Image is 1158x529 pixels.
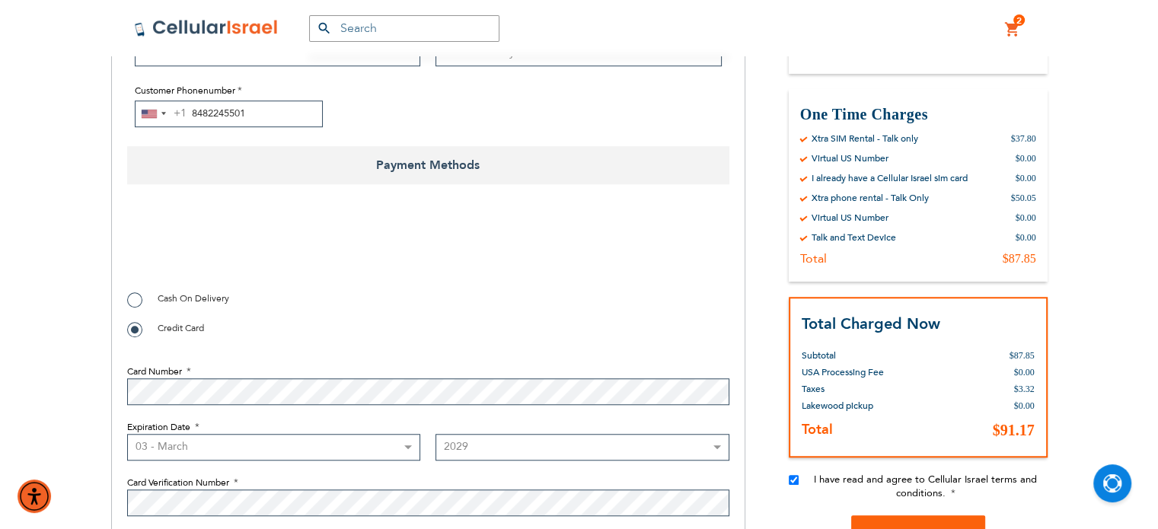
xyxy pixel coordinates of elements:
span: $0.00 [1014,367,1035,378]
span: USA Processing Fee [802,366,884,378]
div: Xtra SIM Rental - Talk only [812,132,918,145]
div: $0.00 [1016,212,1036,224]
strong: Total Charged Now [802,314,940,334]
div: $37.80 [1011,132,1036,145]
div: Accessibility Menu [18,480,51,513]
div: Virtual US Number [812,152,888,164]
span: I have read and agree to Cellular Israel terms and conditions. [814,473,1037,500]
div: Virtual US Number [812,212,888,224]
span: $91.17 [993,422,1035,438]
strong: Total [802,420,833,439]
div: $0.00 [1016,231,1036,244]
span: $3.32 [1014,384,1035,394]
input: e.g. 201-555-0123 [135,100,323,127]
span: Cash On Delivery [158,292,229,304]
span: Expiration Date [127,421,190,433]
span: Card Number [127,365,182,378]
div: +1 [174,104,187,123]
input: Search [309,15,499,42]
th: Subtotal [802,336,920,364]
span: Payment Methods [127,146,729,184]
div: Xtra phone rental - Talk Only [812,192,929,204]
a: 2 [1004,21,1021,39]
span: Card Verification Number [127,476,229,489]
div: Total [800,251,827,266]
div: $0.00 [1016,172,1036,184]
span: $0.00 [1014,400,1035,411]
span: Customer Phonenumber [135,84,235,97]
span: $87.85 [1010,350,1035,361]
th: Taxes [802,381,920,397]
span: Lakewood pickup [802,400,873,412]
span: 2 [1016,14,1022,27]
div: $50.05 [1011,192,1036,204]
div: $87.85 [1003,251,1036,266]
iframe: reCAPTCHA [127,218,359,278]
div: Talk and Text Device [812,231,896,244]
div: I already have a Cellular Israel sim card [812,172,968,184]
img: Cellular Israel Logo [134,19,279,37]
span: Credit Card [158,322,204,334]
button: Selected country [136,101,187,126]
div: $0.00 [1016,152,1036,164]
h3: One Time Charges [800,104,1036,125]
